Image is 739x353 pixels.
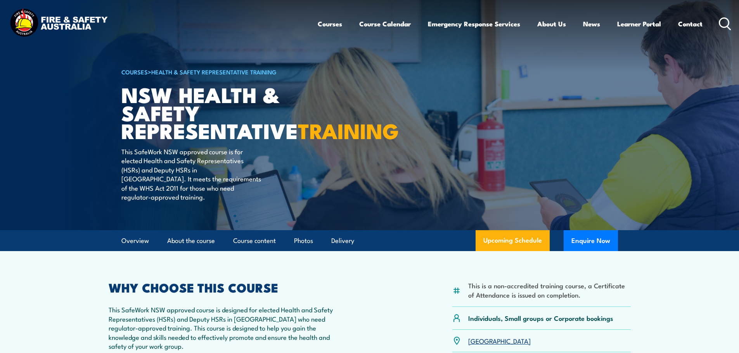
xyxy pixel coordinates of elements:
a: Contact [678,14,703,34]
a: Emergency Response Services [428,14,520,34]
strong: TRAINING [298,114,399,146]
a: Upcoming Schedule [476,230,550,251]
a: COURSES [121,67,148,76]
p: This SafeWork NSW approved course is designed for elected Health and Safety Representatives (HSRs... [109,305,335,350]
p: This SafeWork NSW approved course is for elected Health and Safety Representatives (HSRs) and Dep... [121,147,263,201]
h6: > [121,67,313,76]
a: Health & Safety Representative Training [151,67,277,76]
h2: WHY CHOOSE THIS COURSE [109,282,335,293]
a: Photos [294,231,313,251]
p: Individuals, Small groups or Corporate bookings [468,313,613,322]
h1: NSW Health & Safety Representative [121,85,313,139]
li: This is a non-accredited training course, a Certificate of Attendance is issued on completion. [468,281,631,299]
a: Course content [233,231,276,251]
button: Enquire Now [564,230,618,251]
a: [GEOGRAPHIC_DATA] [468,336,531,345]
a: Delivery [331,231,354,251]
a: Course Calendar [359,14,411,34]
a: About the course [167,231,215,251]
a: Learner Portal [617,14,661,34]
a: News [583,14,600,34]
a: Courses [318,14,342,34]
a: Overview [121,231,149,251]
a: About Us [537,14,566,34]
